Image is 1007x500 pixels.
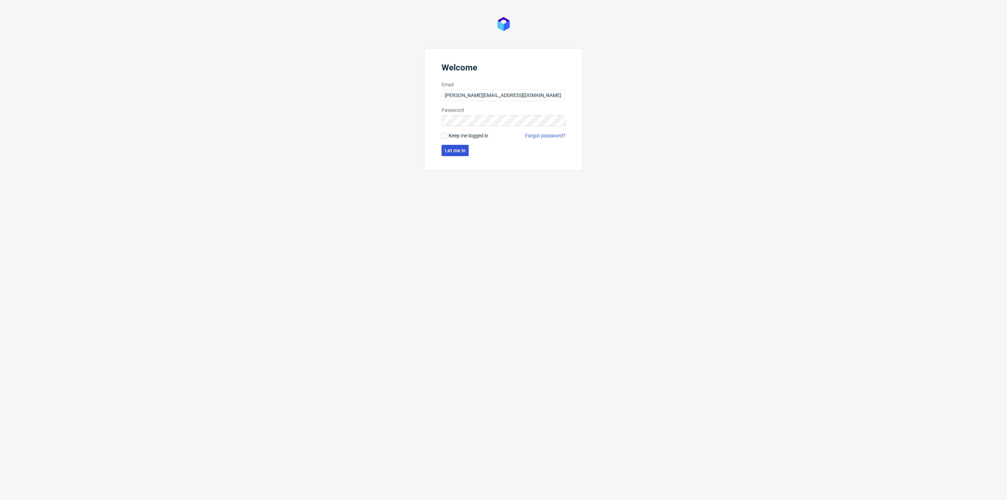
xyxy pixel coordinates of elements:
header: Welcome [442,63,565,75]
label: Password [442,107,565,114]
button: Let me in [442,145,469,156]
input: you@youremail.com [442,90,565,101]
span: Keep me logged in [449,132,488,139]
span: Let me in [445,148,466,153]
label: Email [442,81,565,88]
a: Forgot password? [525,132,565,139]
